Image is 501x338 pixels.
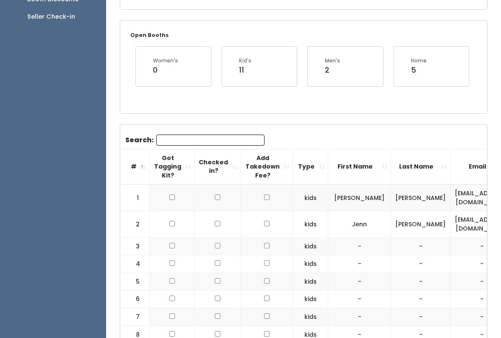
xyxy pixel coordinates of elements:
td: 4 [120,255,150,273]
td: - [328,290,391,308]
td: - [391,273,450,290]
div: Seller Check-in [27,12,75,21]
div: 5 [411,65,427,76]
td: 2 [120,211,150,237]
td: Jenn [328,211,391,237]
div: Kid's [239,57,251,65]
small: Open Booths [130,31,169,39]
input: Search: [156,135,265,146]
th: Last Name: activate to sort column ascending [391,149,450,184]
td: - [328,237,391,255]
th: First Name: activate to sort column ascending [328,149,391,184]
td: 3 [120,237,150,255]
td: [PERSON_NAME] [391,184,450,211]
div: 11 [239,65,251,76]
th: Add Takedown Fee?: activate to sort column ascending [241,149,293,184]
td: kids [293,211,328,237]
label: Search: [125,135,265,146]
div: Women's [153,57,178,65]
th: #: activate to sort column descending [120,149,150,184]
td: kids [293,290,328,308]
td: kids [293,273,328,290]
th: Type: activate to sort column ascending [293,149,328,184]
td: 1 [120,184,150,211]
td: - [391,290,450,308]
td: - [391,237,450,255]
td: - [391,255,450,273]
td: - [328,273,391,290]
td: - [328,308,391,326]
div: 0 [153,65,178,76]
td: 7 [120,308,150,326]
td: - [328,255,391,273]
td: kids [293,184,328,211]
div: 2 [325,65,340,76]
td: kids [293,255,328,273]
td: [PERSON_NAME] [391,211,450,237]
th: Got Tagging Kit?: activate to sort column ascending [150,149,194,184]
td: kids [293,308,328,326]
td: [PERSON_NAME] [328,184,391,211]
td: 5 [120,273,150,290]
div: Men's [325,57,340,65]
td: 6 [120,290,150,308]
th: Checked in?: activate to sort column ascending [194,149,241,184]
div: Home [411,57,427,65]
td: kids [293,237,328,255]
td: - [391,308,450,326]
